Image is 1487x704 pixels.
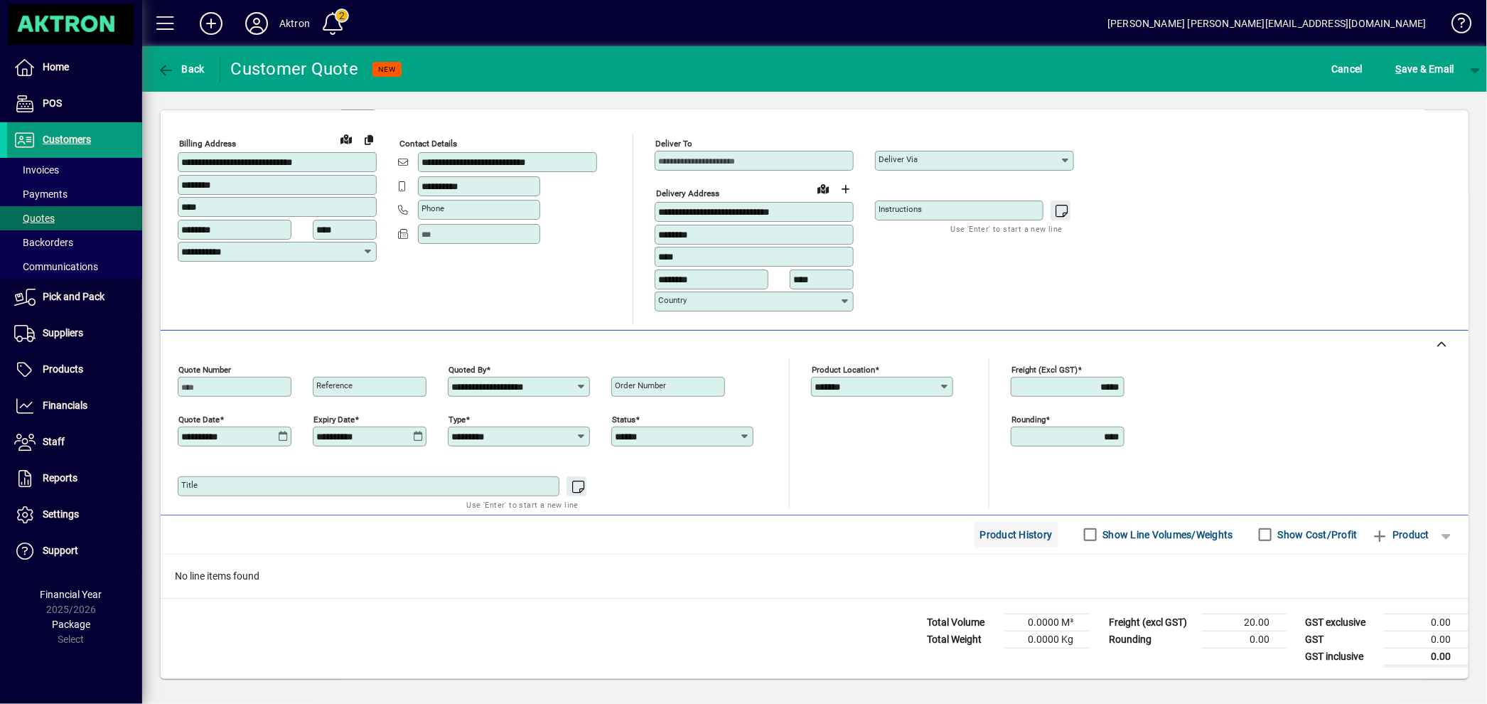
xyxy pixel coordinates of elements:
a: Settings [7,497,142,533]
span: Quotes [14,213,55,224]
a: Staff [7,425,142,460]
span: ave & Email [1396,58,1454,80]
span: Payments [14,188,68,200]
button: Back [154,56,208,82]
a: Financials [7,388,142,424]
mat-label: Quoted by [449,364,486,374]
span: Products [43,363,83,375]
mat-label: Quote number [178,364,231,374]
td: 0.00 [1201,631,1287,648]
td: 20.00 [1201,614,1287,631]
mat-label: Expiry date [313,414,355,424]
button: Profile [234,11,279,36]
span: Invoices [14,164,59,176]
td: 0.00 [1383,648,1469,666]
span: Pick and Pack [43,291,104,302]
mat-hint: Use 'Enter' to start a new line [467,496,579,513]
mat-label: Phone [422,203,444,213]
mat-label: Status [612,414,635,424]
span: Cancel [1332,58,1363,80]
span: POS [43,97,62,109]
td: GST [1298,631,1383,648]
td: Freight (excl GST) [1102,614,1201,631]
a: View on map [335,127,358,150]
button: Add [188,11,234,36]
a: Backorders [7,230,142,255]
mat-label: Instructions [879,204,922,214]
label: Show Cost/Profit [1275,528,1358,542]
a: Reports [7,461,142,496]
td: Total Volume [920,614,1005,631]
span: Package [52,619,90,630]
button: Product [1365,522,1437,548]
mat-label: Rounding [1011,414,1046,424]
a: Knowledge Base [1441,3,1469,49]
button: Save & Email [1389,56,1461,82]
button: Choose address [834,178,857,201]
span: Financial Year [41,589,102,600]
div: [PERSON_NAME] [PERSON_NAME][EMAIL_ADDRESS][DOMAIN_NAME] [1107,12,1427,35]
td: GST exclusive [1298,614,1383,631]
mat-label: Country [658,295,687,305]
mat-hint: Use 'Enter' to start a new line [951,220,1063,237]
span: Suppliers [43,327,83,338]
td: 0.0000 M³ [1005,614,1090,631]
mat-label: Freight (excl GST) [1011,364,1078,374]
app-page-header-button: Back [142,56,220,82]
td: 0.00 [1383,614,1469,631]
a: Pick and Pack [7,279,142,315]
span: Support [43,545,78,556]
span: Communications [14,261,98,272]
span: Reports [43,472,77,484]
div: Aktron [279,12,310,35]
span: S [1396,63,1402,75]
mat-label: Product location [812,364,875,374]
span: Product History [980,523,1053,546]
button: Copy to Delivery address [358,128,380,151]
mat-label: Deliver To [655,139,692,149]
mat-label: Quote date [178,414,220,424]
div: Customer Quote [231,58,359,80]
td: Rounding [1102,631,1201,648]
span: Customers [43,134,91,145]
a: Communications [7,255,142,279]
a: Products [7,352,142,388]
a: POS [7,86,142,122]
button: Cancel [1328,56,1367,82]
span: Product [1372,523,1429,546]
label: Show Line Volumes/Weights [1100,528,1233,542]
a: Support [7,533,142,569]
button: Product History [975,522,1058,548]
mat-label: Type [449,414,466,424]
td: 0.00 [1383,631,1469,648]
a: Home [7,50,142,85]
mat-label: Title [181,480,198,490]
mat-label: Deliver via [879,154,918,164]
div: No line items found [161,555,1469,598]
a: View on map [812,177,834,200]
span: Staff [43,436,65,447]
mat-label: Order number [615,380,666,390]
span: Home [43,61,69,73]
span: Settings [43,508,79,520]
a: Quotes [7,206,142,230]
span: Backorders [14,237,73,248]
td: GST inclusive [1298,648,1383,666]
mat-label: Reference [316,380,353,390]
a: Invoices [7,158,142,182]
td: Total Weight [920,631,1005,648]
span: Back [157,63,205,75]
span: Financials [43,400,87,411]
td: 0.0000 Kg [1005,631,1090,648]
a: Payments [7,182,142,206]
a: Suppliers [7,316,142,351]
span: NEW [378,65,396,74]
